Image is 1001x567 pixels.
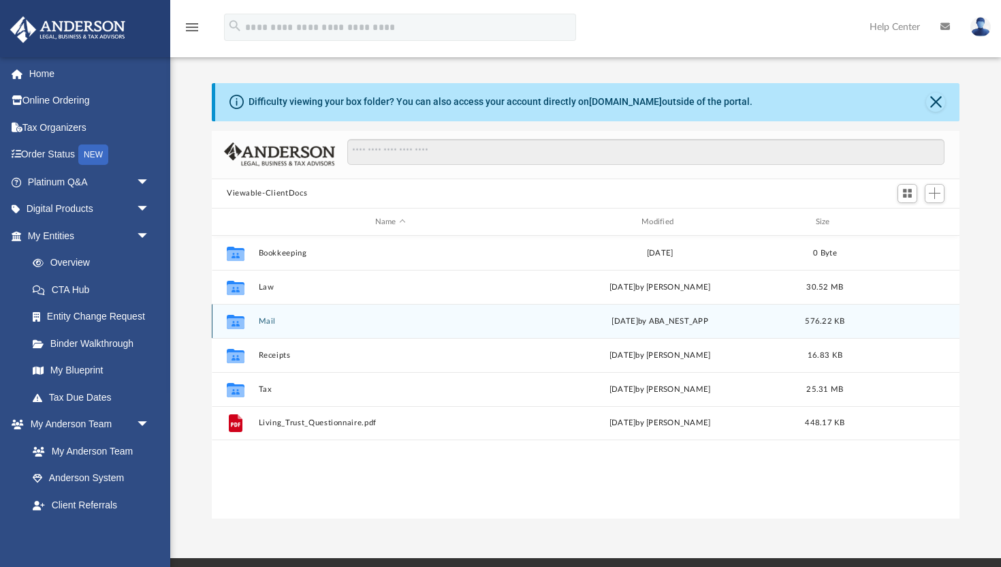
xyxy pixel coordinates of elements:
button: Mail [259,317,522,326]
div: Modified [528,216,792,228]
a: My Documentsarrow_drop_down [10,519,163,546]
a: Overview [19,249,170,277]
a: My Entitiesarrow_drop_down [10,222,170,249]
a: Tax Due Dates [19,384,170,411]
span: 448.17 KB [805,420,844,427]
div: [DATE] by [PERSON_NAME] [528,384,792,396]
div: [DATE] by [PERSON_NAME] [528,350,792,362]
a: menu [184,26,200,35]
div: Difficulty viewing your box folder? You can also access your account directly on outside of the p... [249,95,752,109]
div: [DATE] by ABA_NEST_APP [528,316,792,328]
a: Order StatusNEW [10,141,170,169]
a: My Blueprint [19,357,163,384]
span: 0 Byte [813,249,837,257]
a: Home [10,60,170,87]
img: User Pic [970,17,991,37]
span: arrow_drop_down [136,222,163,250]
img: Anderson Advisors Platinum Portal [6,16,129,43]
div: id [858,216,953,228]
div: [DATE] by [PERSON_NAME] [528,418,792,430]
div: id [218,216,252,228]
button: Switch to Grid View [897,184,918,203]
span: arrow_drop_down [136,168,163,196]
a: Platinum Q&Aarrow_drop_down [10,168,170,196]
div: grid [212,236,959,519]
a: Entity Change Request [19,303,170,331]
span: arrow_drop_down [136,411,163,439]
button: Add [925,184,945,203]
span: 25.31 MB [806,386,843,393]
span: arrow_drop_down [136,519,163,547]
button: Receipts [259,351,522,360]
div: Size [798,216,853,228]
span: 30.52 MB [806,283,843,291]
button: Tax [259,385,522,394]
button: Living_Trust_Questionnaire.pdf [259,419,522,428]
a: Digital Productsarrow_drop_down [10,196,170,223]
span: 16.83 KB [808,352,842,359]
button: Viewable-ClientDocs [227,187,307,200]
a: [DOMAIN_NAME] [589,96,662,107]
input: Search files and folders [347,139,944,165]
button: Law [259,283,522,292]
div: NEW [78,144,108,165]
a: CTA Hub [19,276,170,303]
a: Client Referrals [19,491,163,519]
i: menu [184,19,200,35]
span: 576.22 KB [805,318,844,325]
a: Anderson System [19,465,163,492]
a: My Anderson Team [19,438,157,465]
button: Close [926,93,945,112]
a: Binder Walkthrough [19,330,170,357]
i: search [227,18,242,33]
button: Bookkeeping [259,249,522,258]
a: My Anderson Teamarrow_drop_down [10,411,163,438]
div: Name [258,216,522,228]
div: [DATE] [528,247,792,260]
a: Tax Organizers [10,114,170,141]
a: Online Ordering [10,87,170,114]
span: arrow_drop_down [136,196,163,224]
div: [DATE] by [PERSON_NAME] [528,281,792,294]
